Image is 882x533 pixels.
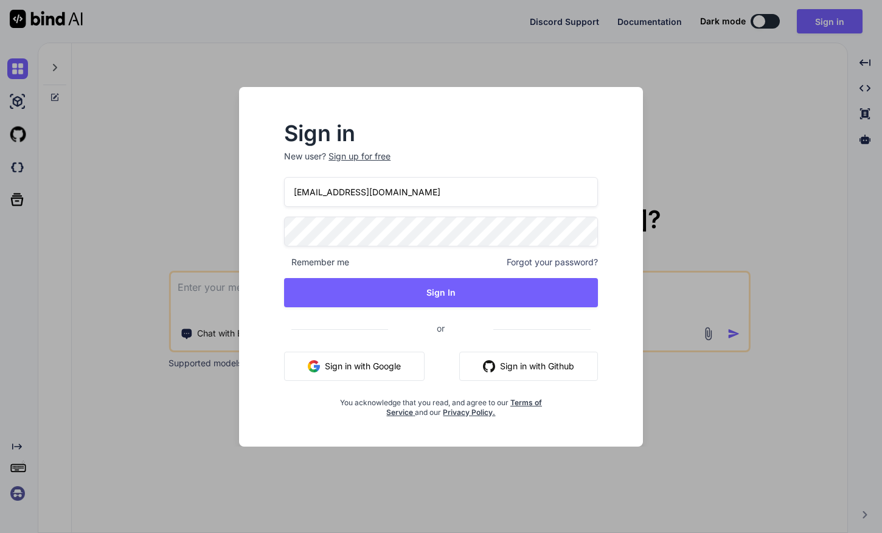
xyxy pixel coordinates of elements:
[328,150,391,162] div: Sign up for free
[284,256,349,268] span: Remember me
[507,256,598,268] span: Forgot your password?
[459,352,598,381] button: Sign in with Github
[308,360,320,372] img: google
[386,398,542,417] a: Terms of Service
[284,150,598,177] p: New user?
[388,313,493,343] span: or
[483,360,495,372] img: github
[284,124,598,143] h2: Sign in
[443,408,495,417] a: Privacy Policy.
[284,278,598,307] button: Sign In
[284,352,425,381] button: Sign in with Google
[284,177,598,207] input: Login or Email
[336,391,546,417] div: You acknowledge that you read, and agree to our and our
